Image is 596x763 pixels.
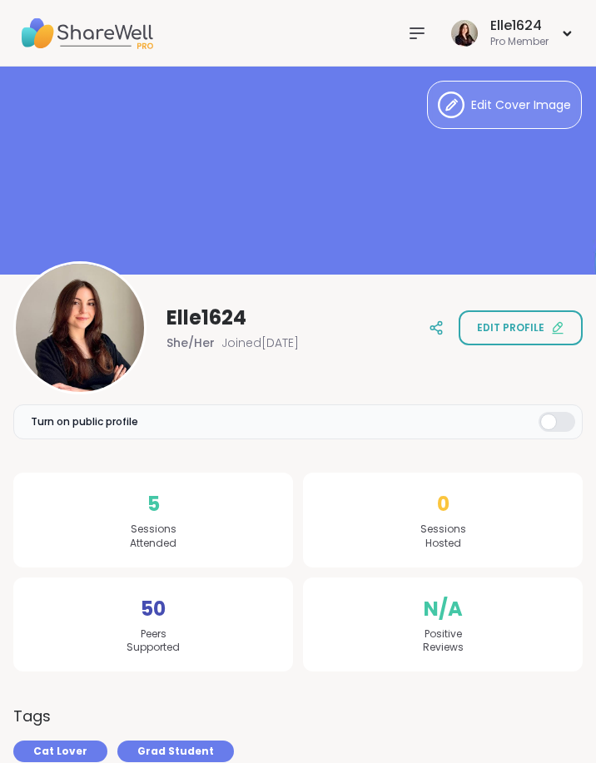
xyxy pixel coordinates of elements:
[20,4,153,62] img: ShareWell Nav Logo
[490,35,549,49] div: Pro Member
[130,523,176,551] span: Sessions Attended
[427,81,582,129] button: Edit Cover Image
[477,320,544,335] span: Edit profile
[33,744,87,759] span: Cat Lover
[166,305,246,331] span: Elle1624
[490,17,549,35] div: Elle1624
[147,489,160,519] span: 5
[437,489,449,519] span: 0
[13,705,51,727] h3: Tags
[459,310,583,345] button: Edit profile
[137,744,214,759] span: Grad Student
[424,594,463,624] span: N/A
[127,627,180,656] span: Peers Supported
[166,334,215,351] span: She/Her
[423,627,464,656] span: Positive Reviews
[451,20,478,47] img: Elle1624
[16,264,144,392] img: Elle1624
[221,334,299,351] span: Joined [DATE]
[31,414,138,429] span: Turn on public profile
[471,97,571,114] span: Edit Cover Image
[420,523,466,551] span: Sessions Hosted
[141,594,166,624] span: 50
